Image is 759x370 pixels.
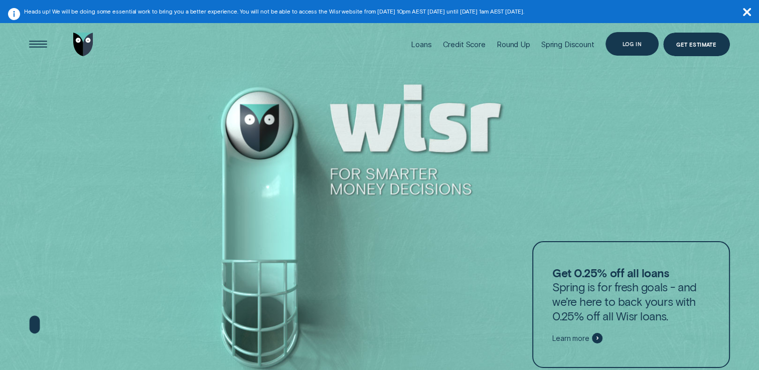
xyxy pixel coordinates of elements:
[663,33,730,57] a: Get Estimate
[552,266,710,323] p: Spring is for fresh goals - and we’re here to back yours with 0.25% off all Wisr loans.
[26,33,50,57] button: Open Menu
[552,334,589,343] span: Learn more
[552,266,669,280] strong: Get 0.25% off all loans
[532,241,729,368] a: Get 0.25% off all loansSpring is for fresh goals - and we’re here to back yours with 0.25% off al...
[622,42,642,46] div: Log in
[497,18,530,71] a: Round Up
[541,18,594,71] a: Spring Discount
[443,18,486,71] a: Credit Score
[411,40,431,49] div: Loans
[541,40,594,49] div: Spring Discount
[73,33,93,57] img: Wisr
[443,40,486,49] div: Credit Score
[497,40,530,49] div: Round Up
[71,18,95,71] a: Go to home page
[605,32,659,56] button: Log in
[411,18,431,71] a: Loans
